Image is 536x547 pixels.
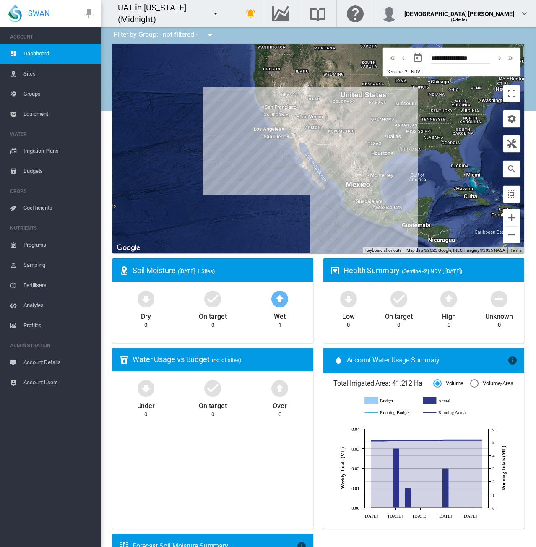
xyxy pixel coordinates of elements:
circle: Running Actual Sep 28 5.15 [455,438,459,442]
tspan: Weekly Totals (ML) [340,447,346,489]
button: Zoom in [503,209,520,226]
div: 0 [144,411,147,418]
div: On target [199,309,226,321]
span: Account Users [23,372,94,393]
circle: Running Actual Sep 21 5.15 [443,438,447,442]
span: (Admin) [451,18,467,22]
circle: Running Actual Aug 24 5.12 [394,439,397,442]
tspan: 0 [492,505,495,511]
md-icon: icon-map-marker-radius [119,266,129,276]
span: NUTRIENTS [10,221,94,235]
div: 0 [278,411,281,418]
span: Account Water Usage Summary [347,356,507,365]
tspan: [DATE] [438,513,453,518]
g: Running Actual [423,409,473,416]
span: Profiles [23,315,94,336]
div: 1 [278,321,281,329]
span: ACCOUNT [10,30,94,44]
circle: Running Budget Sep 28 0 [455,506,459,509]
md-icon: icon-pin [84,8,94,18]
div: Filter by Group: - not filtered - [107,27,221,44]
img: SWAN-Landscape-Logo-Colour-drop.png [8,5,22,22]
tspan: Running Totals (ML) [501,445,507,490]
md-icon: icon-arrow-down-bold-circle [338,289,359,309]
md-icon: icon-menu-down [211,8,221,18]
md-icon: icon-cog [507,114,517,124]
md-icon: icon-cup-water [119,355,129,365]
button: icon-select-all [503,186,520,203]
circle: Running Actual Sep 14 5.12 [431,439,434,442]
md-icon: icon-heart-box-outline [330,266,340,276]
button: icon-chevron-double-left [387,53,398,63]
g: Running Budget [365,409,415,416]
circle: Running Budget Aug 10 0 [369,506,372,509]
div: Under [137,398,155,411]
img: Google [114,242,142,253]
span: ([DATE], 1 Sites) [178,268,215,274]
span: Map data ©2025 Google, INEGI Imagery ©2025 NASA [406,248,505,253]
md-icon: icon-chevron-double-right [506,53,515,63]
div: UAT in [US_STATE] (Midnight) [118,2,207,25]
span: Dashboard [23,44,94,64]
div: 0 [448,321,450,329]
md-radio-button: Volume/Area [470,380,513,388]
span: Account Details [23,352,94,372]
div: 0 [397,321,400,329]
button: icon-magnify [503,161,520,177]
circle: Running Budget Sep 14 0 [431,506,434,509]
md-icon: icon-chevron-double-left [388,53,397,63]
span: Budgets [23,161,94,181]
span: Sampling [23,255,94,275]
button: icon-chevron-left [398,53,409,63]
tspan: 6 [492,427,495,432]
md-icon: icon-arrow-up-bold-circle [439,289,459,309]
g: Actual [423,397,473,404]
circle: Running Budget Oct 12 0 [480,506,484,509]
span: (no. of sites) [212,357,242,363]
circle: Running Actual Aug 31 5.12 [406,439,409,442]
circle: Running Budget Oct 5 0 [468,506,471,509]
md-icon: icon-arrow-down-bold-circle [136,289,156,309]
md-icon: icon-select-all [507,189,517,199]
span: Coefficients [23,198,94,218]
circle: Running Budget Aug 24 0 [394,506,397,509]
tspan: 0.04 [351,427,359,432]
span: (Sentinel-2 | NDVI, [DATE]) [402,268,463,274]
button: md-calendar [409,49,426,66]
span: Sentinel-2 | NDVI [387,69,421,75]
circle: Running Actual Aug 10 5.09 [369,439,372,443]
tspan: 5 [492,440,495,445]
span: | [422,69,424,75]
tspan: 2 [492,479,494,484]
md-icon: icon-water [333,355,343,365]
tspan: 0.00 [351,505,359,511]
span: Programs [23,235,94,255]
md-icon: icon-checkbox-marked-circle [203,378,223,398]
tspan: [DATE] [413,513,428,518]
span: ADMINISTRATION [10,339,94,352]
md-icon: icon-arrow-down-bold-circle [136,378,156,398]
img: profile.jpg [381,5,398,22]
circle: Running Budget Sep 21 0 [443,506,447,509]
tspan: 0.01 [351,486,359,491]
md-icon: icon-chevron-down [519,8,529,18]
circle: Running Actual Sep 7 5.12 [419,439,422,442]
tspan: [DATE] [364,513,378,518]
div: High [442,309,456,321]
md-icon: icon-chevron-right [495,53,504,63]
tspan: 0.02 [351,466,359,471]
div: On target [385,309,413,321]
tspan: 0.03 [351,446,359,451]
tspan: 3 [492,466,495,471]
tspan: [DATE] [388,513,403,518]
div: Wet [274,309,286,321]
md-icon: Click here for help [345,8,365,18]
div: Health Summary [343,265,518,276]
g: Budget [365,397,415,404]
div: Water Usage vs Budget [133,354,307,365]
circle: Running Budget Sep 7 0 [419,506,422,509]
a: Open this area in Google Maps (opens a new window) [114,242,142,253]
circle: Running Budget Aug 31 0 [406,506,409,509]
md-icon: icon-information [507,355,518,365]
button: icon-menu-down [207,5,224,22]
